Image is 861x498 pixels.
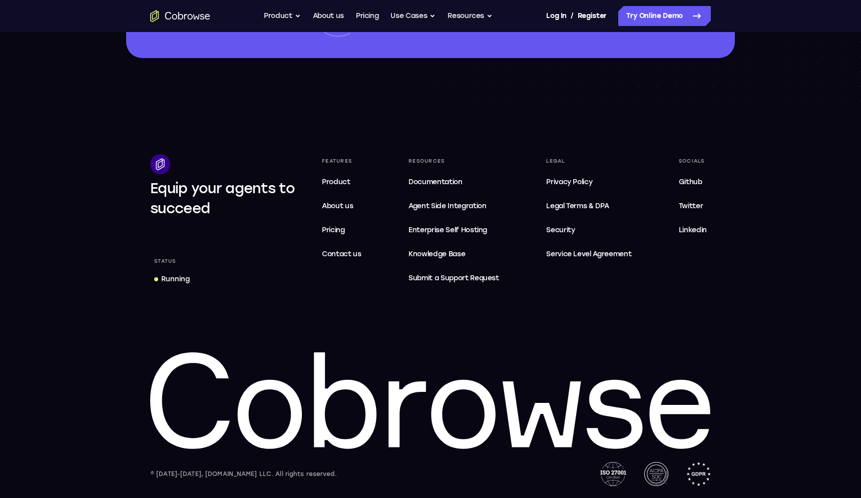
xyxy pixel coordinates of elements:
a: About us [318,196,365,216]
a: Knowledge Base [404,244,503,264]
span: Github [679,178,702,186]
a: Pricing [356,6,379,26]
img: AICPA SOC [644,462,668,486]
a: Running [150,270,194,288]
a: Contact us [318,244,365,264]
span: Service Level Agreement [546,248,631,260]
span: Linkedin [679,226,707,234]
a: Enterprise Self Hosting [404,220,503,240]
a: Service Level Agreement [542,244,635,264]
a: Linkedin [675,220,711,240]
a: Try Online Demo [618,6,711,26]
span: Submit a Support Request [408,272,499,284]
span: Privacy Policy [546,178,592,186]
a: Agent Side Integration [404,196,503,216]
a: About us [313,6,344,26]
div: Socials [675,154,711,168]
a: Submit a Support Request [404,268,503,288]
span: Documentation [408,178,462,186]
span: Agent Side Integration [408,200,499,212]
a: Log In [546,6,566,26]
img: GDPR [686,462,711,486]
span: Security [546,226,575,234]
span: Contact us [322,250,361,258]
span: Knowledge Base [408,250,465,258]
span: Enterprise Self Hosting [408,224,499,236]
a: Register [578,6,607,26]
div: Legal [542,154,635,168]
button: Resources [448,6,493,26]
a: Pricing [318,220,365,240]
a: Security [542,220,635,240]
img: ISO [600,462,626,486]
a: Go to the home page [150,10,210,22]
a: Twitter [675,196,711,216]
div: © [DATE]-[DATE], [DOMAIN_NAME] LLC. All rights reserved. [150,469,337,479]
a: Privacy Policy [542,172,635,192]
span: Product [322,178,350,186]
span: About us [322,202,353,210]
div: Resources [404,154,503,168]
span: Equip your agents to succeed [150,180,295,217]
a: Github [675,172,711,192]
span: Legal Terms & DPA [546,202,609,210]
div: Running [161,274,190,284]
a: Documentation [404,172,503,192]
div: Status [150,254,180,268]
span: Twitter [679,202,703,210]
span: Pricing [322,226,345,234]
a: Product [318,172,365,192]
span: / [571,10,574,22]
button: Use Cases [390,6,436,26]
div: Features [318,154,365,168]
a: Legal Terms & DPA [542,196,635,216]
button: Product [264,6,301,26]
